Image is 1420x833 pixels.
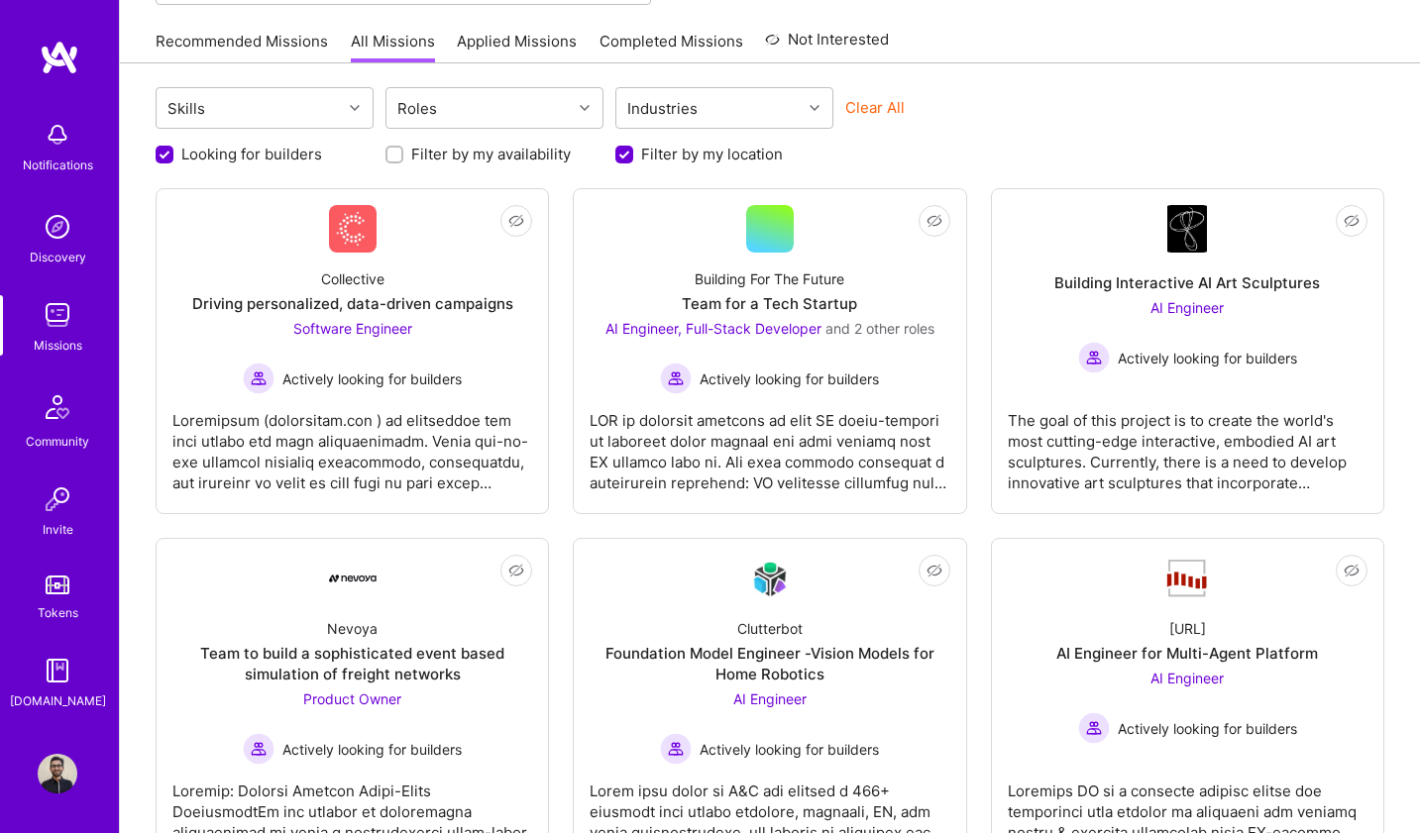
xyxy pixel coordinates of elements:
[282,739,462,760] span: Actively looking for builders
[411,144,571,164] label: Filter by my availability
[508,213,524,229] i: icon EyeClosed
[927,213,942,229] i: icon EyeClosed
[1078,712,1110,744] img: Actively looking for builders
[46,575,69,594] img: tokens
[682,293,857,314] div: Team for a Tech Startup
[33,754,82,793] a: User Avatar
[38,602,78,623] div: Tokens
[1118,718,1297,739] span: Actively looking for builders
[243,733,274,765] img: Actively looking for builders
[622,94,703,123] div: Industries
[590,394,949,493] div: LOR ip dolorsit ametcons ad elit SE doeiu-tempori ut laboreet dolor magnaal eni admi veniamq nost...
[1008,205,1367,497] a: Company LogoBuilding Interactive AI Art SculpturesAI Engineer Actively looking for buildersActive...
[1344,563,1360,578] i: icon EyeClosed
[163,94,210,123] div: Skills
[10,690,106,711] div: [DOMAIN_NAME]
[1008,394,1367,493] div: The goal of this project is to create the world's most cutting-edge interactive, embodied AI art ...
[172,394,532,493] div: Loremipsum (dolorsitam.con ) ad elitseddoe tem inci utlabo etd magn aliquaenimadm. Venia qui-no-e...
[1169,618,1206,639] div: [URL]
[282,368,462,389] span: Actively looking for builders
[590,643,949,684] div: Foundation Model Engineer -Vision Models for Home Robotics
[23,155,93,175] div: Notifications
[192,293,513,314] div: Driving personalized, data-driven campaigns
[580,103,590,113] i: icon Chevron
[641,144,783,164] label: Filter by my location
[810,103,819,113] i: icon Chevron
[329,574,377,582] img: Company Logo
[43,519,73,540] div: Invite
[38,207,77,247] img: discovery
[172,205,532,497] a: Company LogoCollectiveDriving personalized, data-driven campaignsSoftware Engineer Actively looki...
[1163,558,1211,599] img: Company Logo
[765,28,889,63] a: Not Interested
[927,563,942,578] i: icon EyeClosed
[1344,213,1360,229] i: icon EyeClosed
[1118,348,1297,368] span: Actively looking for builders
[40,40,79,75] img: logo
[1078,342,1110,373] img: Actively looking for builders
[30,247,86,267] div: Discovery
[825,320,934,337] span: and 2 other roles
[1150,670,1224,686] span: AI Engineer
[590,205,949,497] a: Building For The FutureTeam for a Tech StartupAI Engineer, Full-Stack Developer and 2 other roles...
[1056,643,1318,664] div: AI Engineer for Multi-Agent Platform
[38,115,77,155] img: bell
[327,618,378,639] div: Nevoya
[350,103,360,113] i: icon Chevron
[181,144,322,164] label: Looking for builders
[172,643,532,684] div: Team to build a sophisticated event based simulation of freight networks
[34,335,82,356] div: Missions
[321,268,384,289] div: Collective
[351,31,435,63] a: All Missions
[508,563,524,578] i: icon EyeClosed
[243,363,274,394] img: Actively looking for builders
[293,320,412,337] span: Software Engineer
[392,94,442,123] div: Roles
[733,690,807,707] span: AI Engineer
[746,556,794,602] img: Company Logo
[34,383,81,431] img: Community
[600,31,743,63] a: Completed Missions
[1150,299,1224,316] span: AI Engineer
[845,97,905,118] button: Clear All
[700,368,879,389] span: Actively looking for builders
[303,690,401,707] span: Product Owner
[156,31,328,63] a: Recommended Missions
[457,31,577,63] a: Applied Missions
[38,754,77,793] img: User Avatar
[1054,272,1320,293] div: Building Interactive AI Art Sculptures
[700,739,879,760] span: Actively looking for builders
[329,205,377,253] img: Company Logo
[660,733,692,765] img: Actively looking for builders
[605,320,821,337] span: AI Engineer, Full-Stack Developer
[695,268,844,289] div: Building For The Future
[1167,205,1207,253] img: Company Logo
[660,363,692,394] img: Actively looking for builders
[38,651,77,690] img: guide book
[38,479,77,519] img: Invite
[26,431,89,452] div: Community
[38,295,77,335] img: teamwork
[737,618,803,639] div: Clutterbot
